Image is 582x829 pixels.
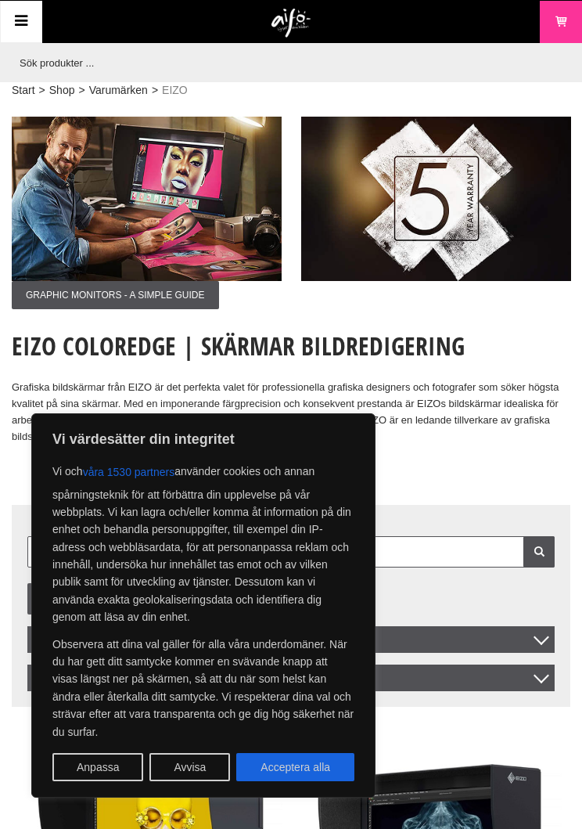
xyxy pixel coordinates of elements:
span: EIZO [162,82,188,99]
button: Acceptera alla [236,753,354,781]
p: Vi värdesätter din integritet [52,430,354,449]
p: Observera att dina val gäller för alla våra underdomäner. När du har gett ditt samtycke kommer en... [52,636,354,741]
a: Start [12,82,35,99]
span: > [152,82,158,99]
span: Sortera [27,626,555,653]
p: Vi och använder cookies och annan spårningsteknik för att förbättra din upplevelse på vår webbpla... [52,458,354,626]
a: Filtrera [523,536,555,568]
a: Annons:001 ban-eizo-001.jpgGRAPHIC MONITORS - A SIMPLE GUIDE [12,117,282,309]
input: Sök i artikellista ... [27,536,555,568]
a: Varumärken [89,82,148,99]
h1: EIZO ColorEdge | Skärmar Bildredigering [12,329,570,363]
img: Annons:001 ban-eizo-001.jpg [12,117,282,281]
span: > [78,82,84,99]
a: Listvisning [27,583,59,615]
input: Sök produkter ... [12,43,562,82]
span: GRAPHIC MONITORS - A SIMPLE GUIDE [12,281,219,309]
p: Grafiska bildskärmar från EIZO är det perfekta valet för professionella grafiska designers och fo... [12,380,570,445]
div: Filter [27,665,555,691]
img: logo.png [271,9,311,38]
button: Anpassa [52,753,143,781]
div: Vi värdesätter din integritet [31,413,375,798]
img: Annons:002 ban-eizo-002.jpg [301,117,571,281]
button: Avvisa [149,753,230,781]
button: våra 1530 partners [83,458,175,486]
a: Shop [49,82,75,99]
span: > [39,82,45,99]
